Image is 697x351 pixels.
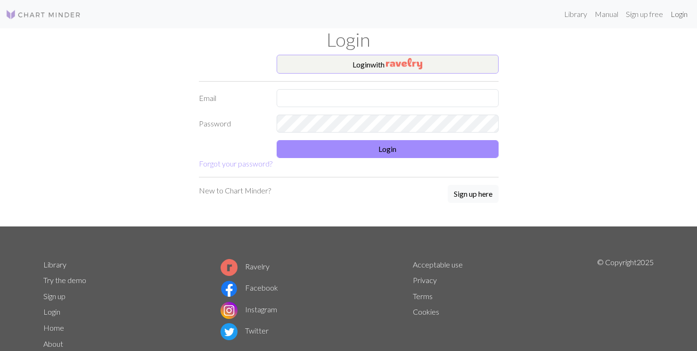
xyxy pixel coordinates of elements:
img: Ravelry [386,58,422,69]
a: Twitter [221,326,269,335]
a: Library [560,5,591,24]
img: Twitter logo [221,323,238,340]
button: Loginwith [277,55,499,74]
p: New to Chart Minder? [199,185,271,196]
button: Login [277,140,499,158]
a: Home [43,323,64,332]
a: Acceptable use [413,260,463,269]
a: Login [43,307,60,316]
button: Sign up here [448,185,499,203]
img: Logo [6,9,81,20]
img: Ravelry logo [221,259,238,276]
a: Try the demo [43,276,86,284]
a: Sign up free [622,5,667,24]
label: Password [193,115,271,133]
img: Instagram logo [221,302,238,319]
a: Login [667,5,691,24]
a: Cookies [413,307,439,316]
a: Forgot your password? [199,159,272,168]
a: Privacy [413,276,437,284]
h1: Login [38,28,660,51]
label: Email [193,89,271,107]
a: About [43,339,63,348]
a: Ravelry [221,262,270,271]
a: Sign up here [448,185,499,204]
a: Facebook [221,283,278,292]
a: Manual [591,5,622,24]
a: Sign up [43,292,66,301]
a: Library [43,260,66,269]
a: Instagram [221,305,277,314]
img: Facebook logo [221,280,238,297]
a: Terms [413,292,433,301]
